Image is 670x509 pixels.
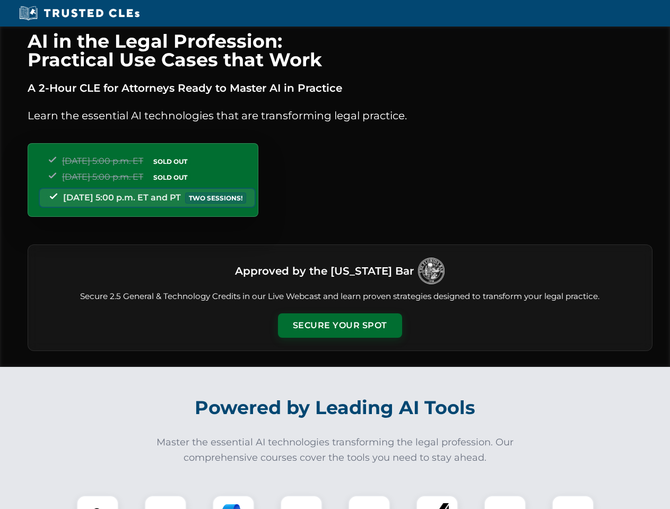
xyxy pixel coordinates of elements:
p: Master the essential AI technologies transforming the legal profession. Our comprehensive courses... [150,435,521,466]
h1: AI in the Legal Profession: Practical Use Cases that Work [28,32,652,69]
button: Secure Your Spot [278,313,402,338]
p: Secure 2.5 General & Technology Credits in our Live Webcast and learn proven strategies designed ... [41,291,639,303]
p: Learn the essential AI technologies that are transforming legal practice. [28,107,652,124]
img: Logo [418,258,445,284]
p: A 2-Hour CLE for Attorneys Ready to Master AI in Practice [28,80,652,96]
span: [DATE] 5:00 p.m. ET [62,156,143,166]
span: SOLD OUT [150,172,191,183]
span: SOLD OUT [150,156,191,167]
img: Trusted CLEs [16,5,143,21]
h2: Powered by Leading AI Tools [41,389,629,426]
span: [DATE] 5:00 p.m. ET [62,172,143,182]
h3: Approved by the [US_STATE] Bar [235,261,414,280]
